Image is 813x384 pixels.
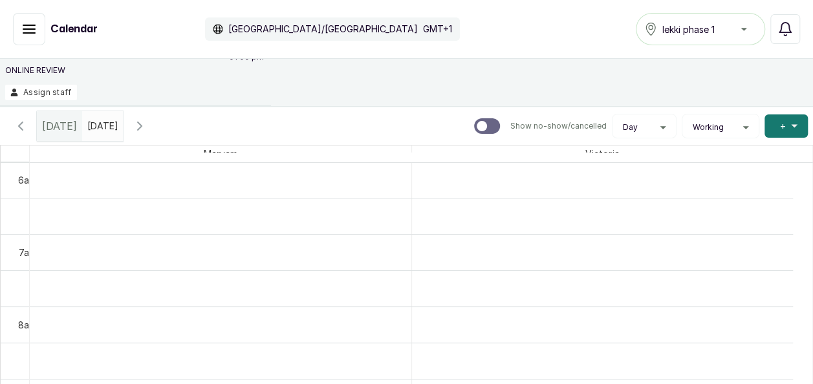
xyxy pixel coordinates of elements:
span: + [780,120,786,133]
div: 6am [16,173,39,187]
button: + [764,114,808,138]
p: ONLINE REVIEW [5,65,76,76]
button: lekki phase 1 [636,13,765,45]
span: Working [693,122,724,133]
span: Victoria [583,145,622,162]
button: Working [688,122,753,133]
h1: Calendar [50,21,98,37]
button: Assign staff [5,85,77,100]
div: [DATE] [37,111,82,141]
p: 01:00 pm [227,50,266,85]
span: [DATE] [42,118,77,134]
span: Day [623,122,638,133]
button: Day [618,122,671,133]
div: 8am [16,318,39,332]
span: lekki phase 1 [662,23,715,36]
span: Maryam [201,145,240,162]
div: 7am [16,246,39,259]
p: GMT+1 [423,23,452,36]
p: [GEOGRAPHIC_DATA]/[GEOGRAPHIC_DATA] [228,23,418,36]
p: Show no-show/cancelled [510,121,607,131]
